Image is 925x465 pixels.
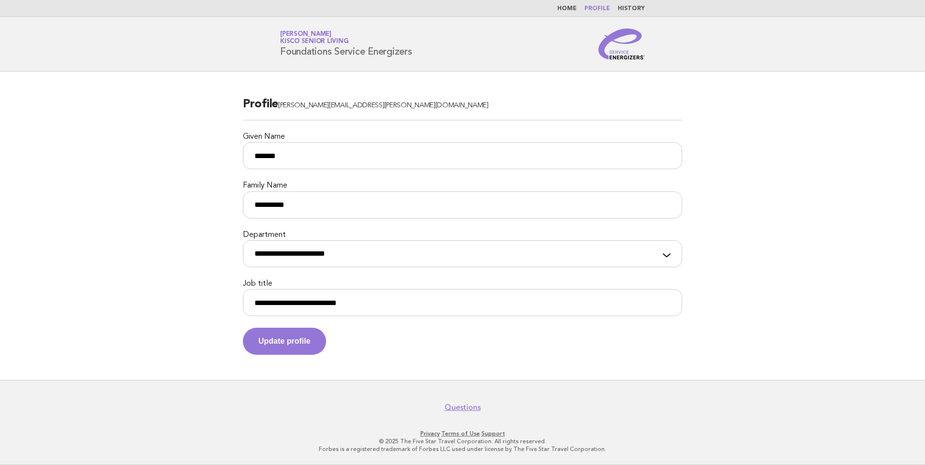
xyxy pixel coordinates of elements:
[584,6,610,12] a: Profile
[243,181,682,191] label: Family Name
[166,430,759,437] p: · ·
[420,430,440,437] a: Privacy
[243,230,682,240] label: Department
[280,39,348,45] span: Kisco Senior Living
[243,132,682,142] label: Given Name
[598,29,645,59] img: Service Energizers
[243,279,682,289] label: Job title
[166,437,759,445] p: © 2025 The Five Star Travel Corporation. All rights reserved.
[278,102,489,109] span: [PERSON_NAME][EMAIL_ADDRESS][PERSON_NAME][DOMAIN_NAME]
[445,403,481,412] a: Questions
[280,31,412,57] h1: Foundations Service Energizers
[441,430,480,437] a: Terms of Use
[243,328,326,355] button: Update profile
[243,97,682,120] h2: Profile
[618,6,645,12] a: History
[481,430,505,437] a: Support
[280,31,348,44] a: [PERSON_NAME]Kisco Senior Living
[557,6,577,12] a: Home
[166,445,759,453] p: Forbes is a registered trademark of Forbes LLC used under license by The Five Star Travel Corpora...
